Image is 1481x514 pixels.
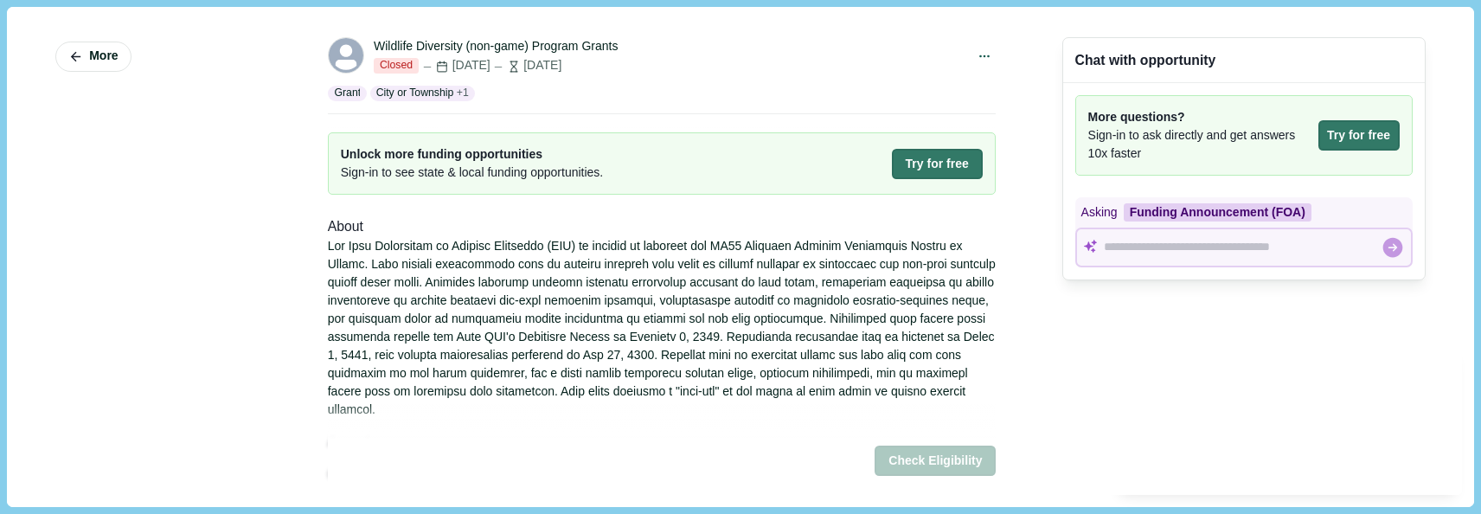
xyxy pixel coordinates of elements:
div: [DATE] [492,57,561,75]
div: Asking [1075,197,1413,228]
span: More [90,49,119,64]
button: Check Eligibility [875,447,996,477]
svg: avatar [329,38,363,73]
div: About [328,216,996,238]
span: Closed [373,59,418,74]
span: + 1 [456,86,468,101]
div: Funding Announcement (FOA) [1124,203,1311,222]
button: Try for free [892,149,983,179]
span: Unlock more funding opportunities [341,145,604,164]
div: Chat with opportunity [1075,50,1216,70]
div: [DATE] [421,57,490,75]
button: More [55,42,131,72]
span: More questions? [1088,108,1312,126]
p: Grant [334,86,361,101]
span: Sign-in to see state & local funding opportunities. [341,164,604,182]
span: Sign-in to ask directly and get answers 10x faster [1088,126,1312,163]
div: Lor Ipsu Dolorsitam co Adipisc Elitseddo (EIU) te incidid ut laboreet dol MA55 Aliquaen Adminim V... [328,237,996,419]
button: Try for free [1318,120,1400,151]
p: City or Township [375,86,453,101]
div: Wildlife Diversity (non-game) Program Grants [373,37,617,55]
